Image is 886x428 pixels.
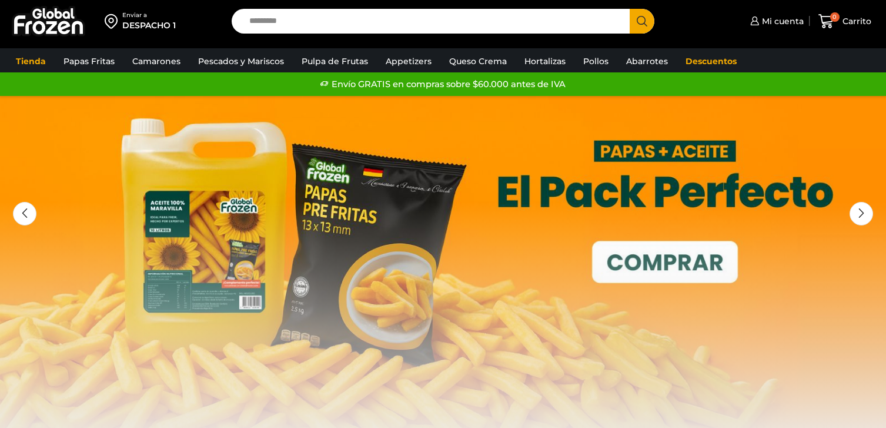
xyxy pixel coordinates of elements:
a: Tienda [10,50,52,72]
span: 0 [830,12,840,22]
a: 0 Carrito [815,8,874,35]
a: Abarrotes [620,50,674,72]
a: Descuentos [680,50,743,72]
div: Enviar a [122,11,176,19]
span: Mi cuenta [759,15,804,27]
div: DESPACHO 1 [122,19,176,31]
a: Papas Fritas [58,50,121,72]
a: Pescados y Mariscos [192,50,290,72]
span: Carrito [840,15,871,27]
a: Pulpa de Frutas [296,50,374,72]
a: Queso Crema [443,50,513,72]
a: Pollos [577,50,614,72]
a: Mi cuenta [747,9,804,33]
a: Camarones [126,50,186,72]
img: address-field-icon.svg [105,11,122,31]
a: Appetizers [380,50,437,72]
a: Hortalizas [519,50,571,72]
button: Search button [630,9,654,34]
